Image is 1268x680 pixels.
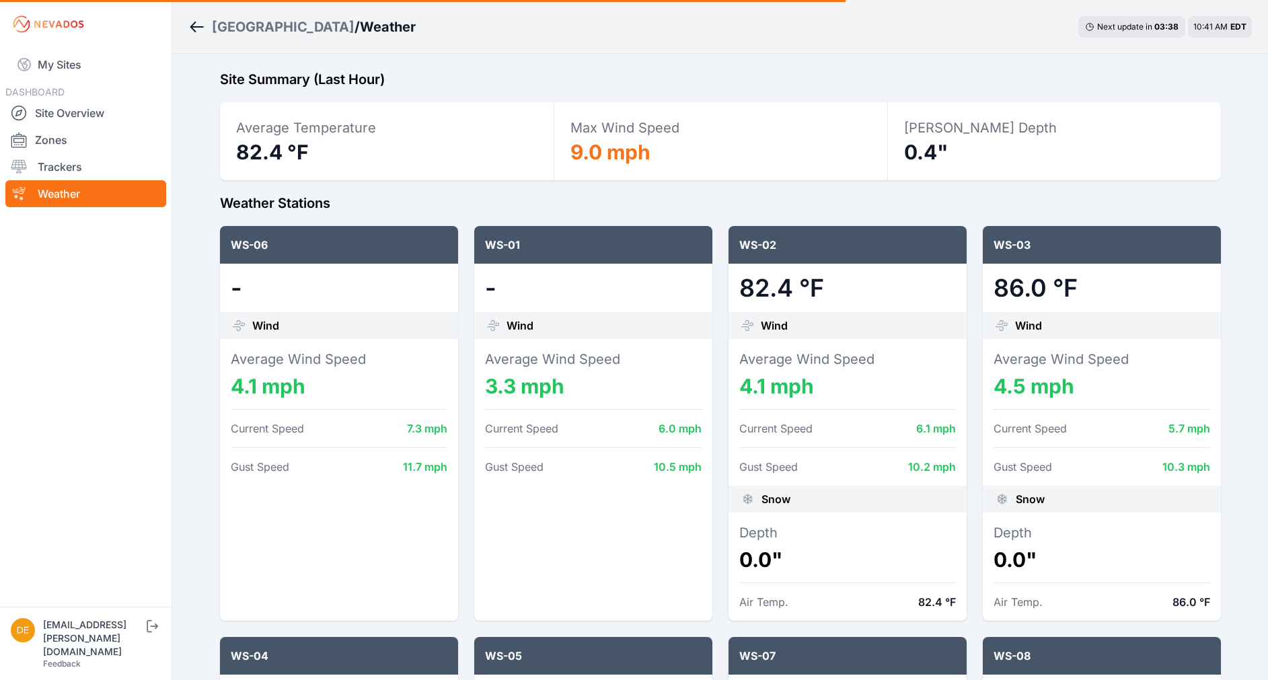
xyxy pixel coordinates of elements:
[231,459,289,475] dt: Gust Speed
[360,17,416,36] h3: Weather
[231,374,447,398] dd: 4.1 mph
[994,547,1210,572] dd: 0.0"
[474,226,712,264] div: WS-01
[739,523,956,542] dt: Depth
[739,274,956,301] dd: 82.4 °F
[916,420,956,437] dd: 6.1 mph
[220,194,1221,213] h2: Weather Stations
[570,140,650,164] span: 9.0 mph
[236,140,309,164] span: 82.4 °F
[761,317,788,334] span: Wind
[5,153,166,180] a: Trackers
[231,350,447,369] dt: Average Wind Speed
[994,350,1210,369] dt: Average Wind Speed
[983,637,1221,675] div: WS-08
[220,637,458,675] div: WS-04
[1162,459,1210,475] dd: 10.3 mph
[654,459,702,475] dd: 10.5 mph
[983,226,1221,264] div: WS-03
[43,658,81,669] a: Feedback
[994,420,1067,437] dt: Current Speed
[570,120,679,136] span: Max Wind Speed
[729,637,967,675] div: WS-07
[403,459,447,475] dd: 11.7 mph
[11,618,35,642] img: devin.martin@nevados.solar
[739,594,788,610] dt: Air Temp.
[485,420,558,437] dt: Current Speed
[904,140,948,164] span: 0.4"
[739,547,956,572] dd: 0.0"
[739,420,813,437] dt: Current Speed
[507,317,533,334] span: Wind
[212,17,355,36] a: [GEOGRAPHIC_DATA]
[739,350,956,369] dt: Average Wind Speed
[1230,22,1246,32] span: EDT
[5,86,65,98] span: DASHBOARD
[11,13,86,35] img: Nevados
[5,180,166,207] a: Weather
[188,9,416,44] nav: Breadcrumb
[220,70,1221,89] h2: Site Summary (Last Hour)
[231,420,304,437] dt: Current Speed
[355,17,360,36] span: /
[908,459,956,475] dd: 10.2 mph
[994,594,1043,610] dt: Air Temp.
[739,459,798,475] dt: Gust Speed
[220,226,458,264] div: WS-06
[407,420,447,437] dd: 7.3 mph
[252,317,279,334] span: Wind
[5,100,166,126] a: Site Overview
[5,48,166,81] a: My Sites
[485,350,702,369] dt: Average Wind Speed
[1172,594,1210,610] dd: 86.0 °F
[1154,22,1179,32] div: 03 : 38
[729,226,967,264] div: WS-02
[659,420,702,437] dd: 6.0 mph
[474,637,712,675] div: WS-05
[918,594,956,610] dd: 82.4 °F
[1015,317,1042,334] span: Wind
[994,274,1210,301] dd: 86.0 °F
[904,120,1057,136] span: [PERSON_NAME] Depth
[1168,420,1210,437] dd: 5.7 mph
[5,126,166,153] a: Zones
[485,459,544,475] dt: Gust Speed
[994,374,1210,398] dd: 4.5 mph
[994,459,1052,475] dt: Gust Speed
[1016,491,1045,507] span: Snow
[43,618,144,658] div: [EMAIL_ADDRESS][PERSON_NAME][DOMAIN_NAME]
[1193,22,1228,32] span: 10:41 AM
[485,274,702,301] dd: -
[231,274,447,301] dd: -
[236,120,376,136] span: Average Temperature
[761,491,790,507] span: Snow
[994,523,1210,542] dt: Depth
[1097,22,1152,32] span: Next update in
[485,374,702,398] dd: 3.3 mph
[739,374,956,398] dd: 4.1 mph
